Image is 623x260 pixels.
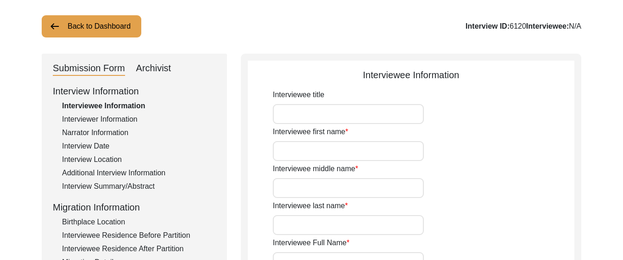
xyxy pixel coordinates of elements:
[248,68,574,82] div: Interviewee Information
[62,154,216,165] div: Interview Location
[466,22,510,30] b: Interview ID:
[53,84,216,98] div: Interview Information
[49,21,60,32] img: arrow-left.png
[466,21,581,32] div: 6120 N/A
[42,15,141,37] button: Back to Dashboard
[62,141,216,152] div: Interview Date
[62,127,216,138] div: Narrator Information
[273,126,348,137] label: Interviewee first name
[273,237,349,248] label: Interviewee Full Name
[62,100,216,111] div: Interviewee Information
[273,89,324,100] label: Interviewee title
[53,200,216,214] div: Migration Information
[526,22,569,30] b: Interviewee:
[273,163,358,174] label: Interviewee middle name
[62,243,216,254] div: Interviewee Residence After Partition
[62,167,216,179] div: Additional Interview Information
[62,230,216,241] div: Interviewee Residence Before Partition
[62,217,216,228] div: Birthplace Location
[62,114,216,125] div: Interviewer Information
[273,200,348,211] label: Interviewee last name
[53,61,125,76] div: Submission Form
[136,61,171,76] div: Archivist
[62,181,216,192] div: Interview Summary/Abstract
